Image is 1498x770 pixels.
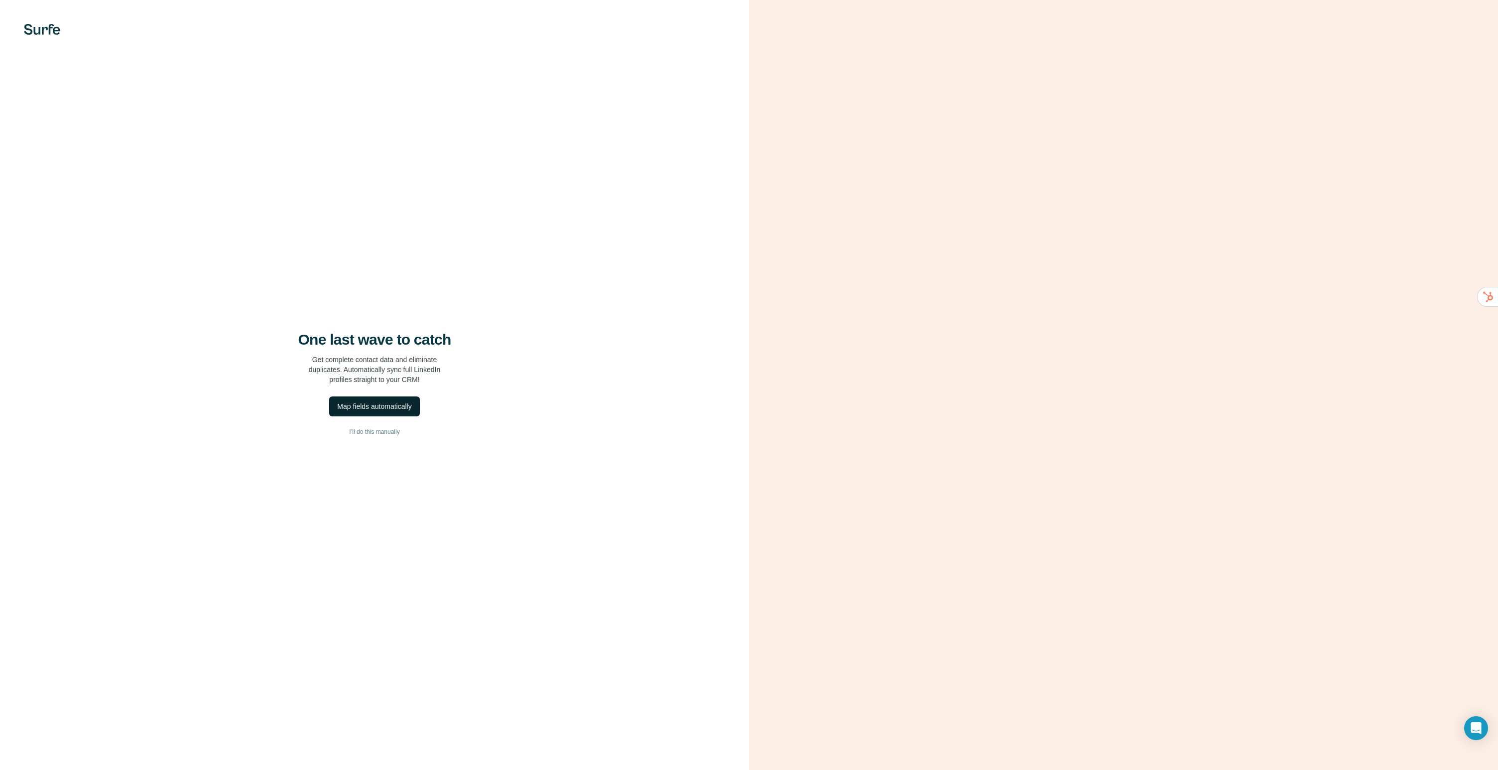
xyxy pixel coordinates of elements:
[329,396,419,416] button: Map fields automatically
[309,355,441,385] p: Get complete contact data and eliminate duplicates. Automatically sync full LinkedIn profiles str...
[1464,716,1488,740] div: Open Intercom Messenger
[20,424,729,439] button: I’ll do this manually
[337,401,411,411] div: Map fields automatically
[24,24,60,35] img: Surfe's logo
[298,331,451,349] h4: One last wave to catch
[349,427,399,436] span: I’ll do this manually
